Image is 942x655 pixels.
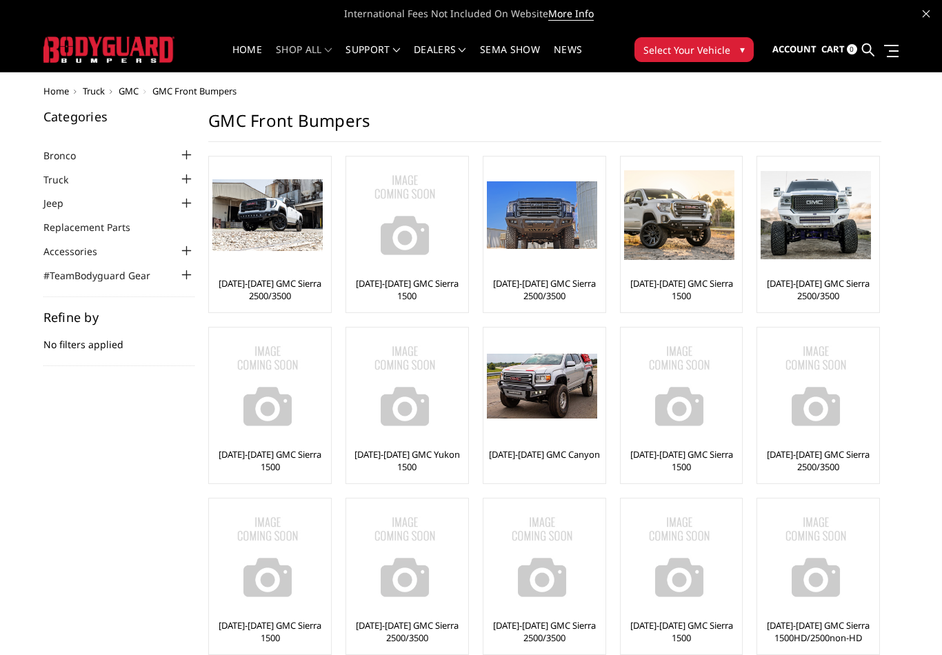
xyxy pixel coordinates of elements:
[43,37,174,62] img: BODYGUARD BUMPERS
[487,619,602,644] a: [DATE]-[DATE] GMC Sierra 2500/3500
[212,277,328,302] a: [DATE]-[DATE] GMC Sierra 2500/3500
[119,85,139,97] a: GMC
[350,502,460,612] img: No Image
[847,44,857,54] span: 0
[350,331,465,441] a: No Image
[43,172,86,187] a: Truck
[548,7,594,21] a: More Info
[212,502,328,612] a: No Image
[480,45,540,72] a: SEMA Show
[414,45,466,72] a: Dealers
[350,502,465,612] a: No Image
[624,448,739,473] a: [DATE]-[DATE] GMC Sierra 1500
[212,502,323,612] img: No Image
[634,37,754,62] button: Select Your Vehicle
[761,448,876,473] a: [DATE]-[DATE] GMC Sierra 2500/3500
[152,85,237,97] span: GMC Front Bumpers
[43,85,69,97] a: Home
[43,110,195,123] h5: Categories
[43,148,93,163] a: Bronco
[350,448,465,473] a: [DATE]-[DATE] GMC Yukon 1500
[345,45,400,72] a: Support
[772,43,816,55] span: Account
[761,502,876,612] a: No Image
[487,502,602,612] a: No Image
[624,331,734,441] img: No Image
[772,31,816,68] a: Account
[350,277,465,302] a: [DATE]-[DATE] GMC Sierra 1500
[43,196,81,210] a: Jeep
[350,160,460,270] img: No Image
[232,45,262,72] a: Home
[43,311,195,323] h5: Refine by
[624,502,734,612] img: No Image
[624,502,739,612] a: No Image
[43,244,114,259] a: Accessories
[212,448,328,473] a: [DATE]-[DATE] GMC Sierra 1500
[489,448,600,461] a: [DATE]-[DATE] GMC Canyon
[43,220,148,234] a: Replacement Parts
[212,331,328,441] a: No Image
[83,85,105,97] a: Truck
[821,43,845,55] span: Cart
[761,502,871,612] img: No Image
[554,45,582,72] a: News
[761,277,876,302] a: [DATE]-[DATE] GMC Sierra 2500/3500
[624,619,739,644] a: [DATE]-[DATE] GMC Sierra 1500
[740,42,745,57] span: ▾
[487,502,597,612] img: No Image
[212,331,323,441] img: No Image
[643,43,730,57] span: Select Your Vehicle
[821,31,857,68] a: Cart 0
[350,160,465,270] a: No Image
[761,331,876,441] a: No Image
[276,45,332,72] a: shop all
[350,331,460,441] img: No Image
[761,619,876,644] a: [DATE]-[DATE] GMC Sierra 1500HD/2500non-HD
[43,268,168,283] a: #TeamBodyguard Gear
[624,277,739,302] a: [DATE]-[DATE] GMC Sierra 1500
[487,277,602,302] a: [DATE]-[DATE] GMC Sierra 2500/3500
[350,619,465,644] a: [DATE]-[DATE] GMC Sierra 2500/3500
[624,331,739,441] a: No Image
[43,311,195,366] div: No filters applied
[761,331,871,441] img: No Image
[208,110,881,142] h1: GMC Front Bumpers
[212,619,328,644] a: [DATE]-[DATE] GMC Sierra 1500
